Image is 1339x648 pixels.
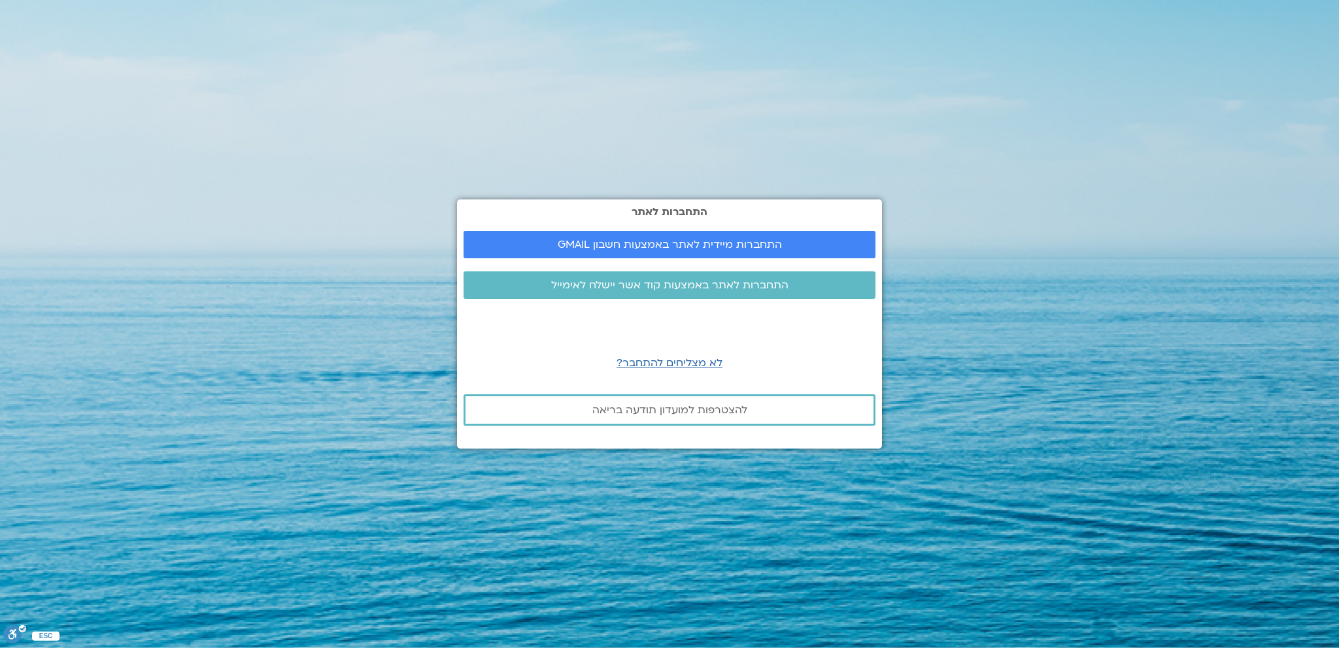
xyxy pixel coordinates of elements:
[464,231,875,258] a: התחברות מיידית לאתר באמצעות חשבון GMAIL
[551,279,788,291] span: התחברות לאתר באמצעות קוד אשר יישלח לאימייל
[464,206,875,218] h2: התחברות לאתר
[464,271,875,299] a: התחברות לאתר באמצעות קוד אשר יישלח לאימייל
[558,239,782,250] span: התחברות מיידית לאתר באמצעות חשבון GMAIL
[617,356,722,370] a: לא מצליחים להתחבר?
[592,404,747,416] span: להצטרפות למועדון תודעה בריאה
[464,394,875,426] a: להצטרפות למועדון תודעה בריאה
